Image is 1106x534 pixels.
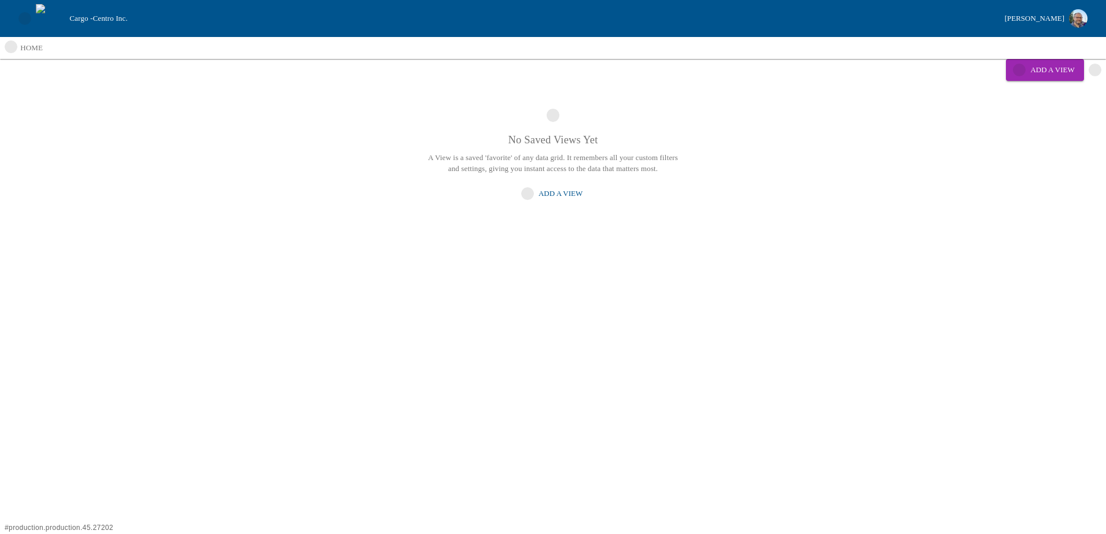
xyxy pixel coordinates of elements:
[36,4,65,33] img: cargo logo
[1069,9,1087,28] img: Profile image
[1084,59,1106,81] button: more actions
[14,8,36,29] button: open drawer
[1000,6,1092,31] button: [PERSON_NAME]
[65,13,1000,24] div: Cargo -
[1005,12,1064,25] div: [PERSON_NAME]
[423,131,683,149] p: No Saved Views Yet
[519,184,588,204] button: Add a View
[423,152,683,175] p: A View is a saved 'favorite' of any data grid. It remembers all your custom filters and settings,...
[93,14,127,23] span: Centro Inc.
[20,42,43,54] p: home
[1006,59,1084,81] button: Add a View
